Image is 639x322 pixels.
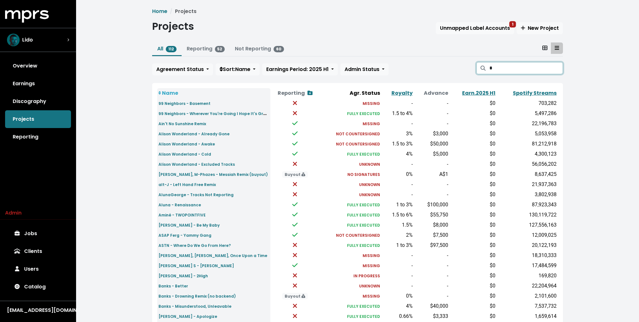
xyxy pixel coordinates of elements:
a: Earn.2025 H1 [462,89,495,97]
h1: Projects [152,20,194,32]
a: [PERSON_NAME] S - [PERSON_NAME] [158,262,234,269]
small: Banks - Misunderstood, Unleavable [158,304,231,309]
td: - [414,108,449,119]
span: 60 [274,46,284,52]
a: Catalog [5,278,71,296]
td: $0 [449,311,497,321]
td: 22,196,783 [497,119,558,129]
span: Buyout [282,171,308,178]
span: 1 [509,21,516,28]
input: Search projects [489,62,563,74]
td: - [414,119,449,129]
td: - [381,271,414,281]
td: 2% [381,230,414,240]
small: MISSING [363,121,380,126]
small: Alison Wonderland - Excluded Tracks [158,162,235,167]
td: - [381,179,414,190]
span: 52 [215,46,225,52]
small: UNKNOWN [359,192,380,197]
th: Advance [414,88,449,98]
td: $0 [449,139,497,149]
td: 17,484,599 [497,261,558,271]
td: 5,053,958 [497,129,558,139]
td: 7,537,732 [497,301,558,311]
span: Buyout [282,293,308,299]
span: $55,750 [430,212,448,218]
small: UNKNOWN [359,182,380,187]
td: 22,204,964 [497,281,558,291]
td: 1 to 3% [381,200,414,210]
small: FULLY EXECUTED [347,304,380,309]
a: [PERSON_NAME], [PERSON_NAME], Once Upon a Time [158,252,267,259]
a: [PERSON_NAME] - Be My Baby [158,221,220,229]
small: FULLY EXECUTED [347,111,380,116]
a: Users [5,260,71,278]
a: alt-J - Left Hand Free Remix [158,181,216,188]
svg: Card View [542,45,547,50]
small: FULLY EXECUTED [347,212,380,218]
button: Unmapped Label Accounts1 [436,22,514,34]
td: 703,282 [497,98,558,108]
a: ASTN - Where Do We Go From Here? [158,241,231,249]
td: - [381,119,414,129]
span: Admin Status [345,66,379,73]
td: $0 [449,291,497,301]
small: Aluna - Renaissance [158,202,201,208]
small: 99 Neighbors - Basement [158,101,210,106]
span: Sort: Name [220,66,250,73]
td: $0 [449,190,497,200]
small: [PERSON_NAME] - Be My Baby [158,222,220,228]
td: $0 [449,220,497,230]
td: $0 [449,200,497,210]
td: 18,310,333 [497,250,558,261]
span: Agreement Status [156,66,204,73]
td: - [414,271,449,281]
small: [PERSON_NAME], [PERSON_NAME], Once Upon a Time [158,253,267,258]
button: Earnings Period: 2025 H1 [262,63,338,75]
td: 4% [381,149,414,159]
small: UNKNOWN [359,283,380,289]
td: - [414,250,449,261]
td: $0 [449,261,497,271]
td: 8,637,425 [497,169,558,179]
td: 1.5 to 3% [381,139,414,149]
a: Discography [5,93,71,110]
small: [PERSON_NAME] S - [PERSON_NAME] [158,263,234,268]
span: $100,000 [427,202,448,208]
span: $8,000 [433,222,448,228]
td: - [381,190,414,200]
button: Agreement Status [152,63,213,75]
td: - [414,281,449,291]
small: ASTN - Where Do We Go From Here? [158,243,231,248]
nav: breadcrumb [152,8,563,15]
td: - [381,159,414,169]
td: $0 [449,119,497,129]
td: 2,101,600 [497,291,558,301]
td: $0 [449,108,497,119]
td: 0% [381,291,414,301]
small: MISSING [363,293,380,299]
td: - [381,261,414,271]
span: A$1 [439,171,448,177]
a: AlunaGeorge - Tracks Not Reporting [158,191,234,198]
small: NOT COUNTERSIGNED [336,131,380,137]
td: 1.5 to 4% [381,108,414,119]
td: 81,212,918 [497,139,558,149]
th: Name [157,88,270,98]
td: 0% [381,169,414,179]
td: $0 [449,271,497,281]
td: $0 [449,210,497,220]
td: 4% [381,301,414,311]
a: Overview [5,57,71,75]
a: [PERSON_NAME] - Apologize [158,312,217,320]
td: 56,056,202 [497,159,558,169]
a: Home [152,8,167,15]
span: $40,000 [430,303,448,309]
td: - [381,98,414,108]
small: alt-J - Left Hand Free Remix [158,182,216,187]
a: Reporting [5,128,71,146]
span: 112 [166,46,177,52]
td: 127,556,163 [497,220,558,230]
td: - [414,291,449,301]
a: All112 [157,45,177,52]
